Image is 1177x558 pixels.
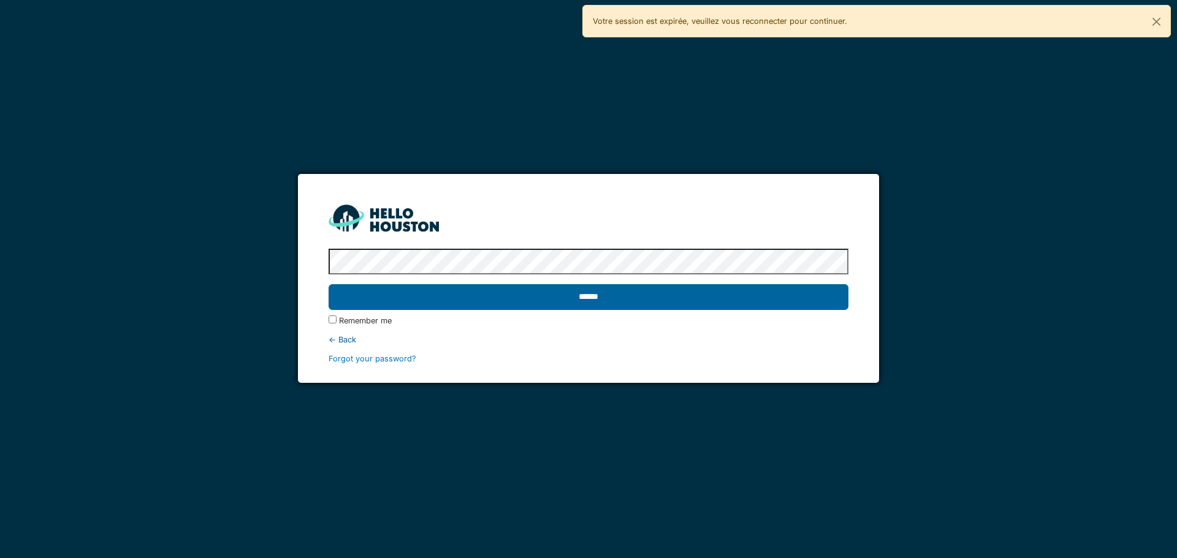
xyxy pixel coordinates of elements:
a: Forgot your password? [329,354,416,363]
button: Close [1143,6,1170,38]
img: HH_line-BYnF2_Hg.png [329,205,439,231]
div: ← Back [329,334,848,345]
div: Votre session est expirée, veuillez vous reconnecter pour continuer. [582,5,1171,37]
label: Remember me [339,315,392,326]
